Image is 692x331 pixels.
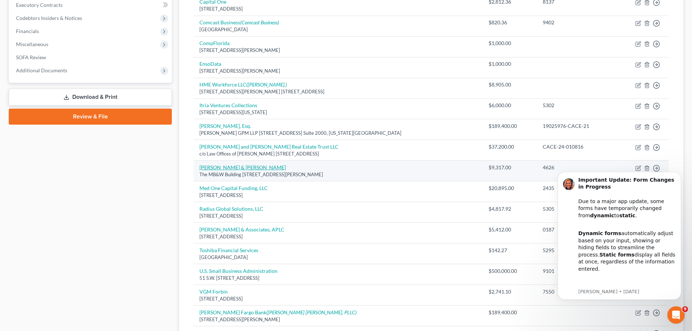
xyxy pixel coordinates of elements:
div: [STREET_ADDRESS] [199,213,477,219]
a: Med One Capital Funding, LLC [199,185,268,191]
div: $820.36 [489,19,531,26]
div: 9402 [543,19,610,26]
div: $37,200.00 [489,143,531,150]
div: 4626 [543,164,610,171]
div: $6,000.00 [489,102,531,109]
a: [PERSON_NAME] Fargo Bank([PERSON_NAME] [PERSON_NAME], PLLC) [199,309,357,315]
i: ([PERSON_NAME].) [246,81,287,88]
div: [STREET_ADDRESS][PERSON_NAME] [199,47,477,54]
a: [PERSON_NAME] & Associates, APLC [199,226,284,233]
div: The MB&W Building [STREET_ADDRESS][PERSON_NAME] [199,171,477,178]
div: CACE-24-010816 [543,143,610,150]
a: Toshiba Financial Services [199,247,258,253]
a: VGM Forbin [199,288,228,295]
div: 51 S.W. [STREET_ADDRESS] [199,275,477,282]
div: $4,817.92 [489,205,531,213]
span: Financials [16,28,39,34]
div: c/o Law Offices of [PERSON_NAME] [STREET_ADDRESS] [199,150,477,157]
a: CompFlorida [199,40,230,46]
span: Additional Documents [16,67,67,73]
div: 19025976-CACE-21 [543,122,610,130]
div: 5295 [543,247,610,254]
div: [STREET_ADDRESS] [199,233,477,240]
i: ([PERSON_NAME] [PERSON_NAME], PLLC) [266,309,357,315]
div: [STREET_ADDRESS][PERSON_NAME] [199,316,477,323]
div: $1,000.00 [489,60,531,68]
a: [PERSON_NAME] and [PERSON_NAME] Real Estate Trust LLC [199,144,339,150]
div: [STREET_ADDRESS][PERSON_NAME] [199,68,477,74]
a: Review & File [9,109,172,125]
a: SOFA Review [10,51,172,64]
div: $142.27 [489,247,531,254]
i: (Comcast Business) [240,19,279,25]
div: $189,400.00 [489,309,531,316]
div: $189,400.00 [489,122,531,130]
div: 9101 [543,267,610,275]
div: Our team is actively working to re-integrate dynamic functionality and expects to have it restore... [32,116,129,173]
div: 2435 [543,185,610,192]
div: [GEOGRAPHIC_DATA] [199,26,477,33]
div: 7550 [543,288,610,295]
span: 9 [682,306,688,312]
iframe: Intercom live chat [667,306,685,324]
div: [STREET_ADDRESS][US_STATE] [199,109,477,116]
div: [GEOGRAPHIC_DATA] [199,254,477,261]
div: [STREET_ADDRESS][PERSON_NAME] [STREET_ADDRESS] [199,88,477,95]
span: Miscellaneous [16,41,48,47]
a: Radius Global Solutions, LLC [199,206,263,212]
p: Message from Kelly, sent 1w ago [32,128,129,134]
a: HME Workforce LLC([PERSON_NAME].) [199,81,287,88]
a: Itria Ventures Collections [199,102,257,108]
a: EnsoData [199,61,221,67]
div: $20,895.00 [489,185,531,192]
div: $8,905.00 [489,81,531,88]
div: 5305 [543,205,610,213]
iframe: Intercom notifications message [547,161,692,311]
a: Download & Print [9,89,172,106]
div: 5302 [543,102,610,109]
div: $1,000.00 [489,40,531,47]
span: Codebtors Insiders & Notices [16,15,82,21]
div: [STREET_ADDRESS] [199,295,477,302]
div: [STREET_ADDRESS] [199,5,477,12]
a: U.S. Small Business Administration [199,268,278,274]
a: [PERSON_NAME], Esq. [199,123,251,129]
div: $9,317.00 [489,164,531,171]
a: [PERSON_NAME] & [PERSON_NAME] [199,164,286,170]
div: $5,412.00 [489,226,531,233]
span: Executory Contracts [16,2,62,8]
div: [STREET_ADDRESS] [199,192,477,199]
div: $500,000.00 [489,267,531,275]
div: $2,741.10 [489,288,531,295]
a: Comcast Business(Comcast Business) [199,19,279,25]
div: [PERSON_NAME] GPM LLP [STREET_ADDRESS] Suite 2000, [US_STATE][GEOGRAPHIC_DATA] [199,130,477,137]
span: SOFA Review [16,54,46,60]
div: 0187 [543,226,610,233]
